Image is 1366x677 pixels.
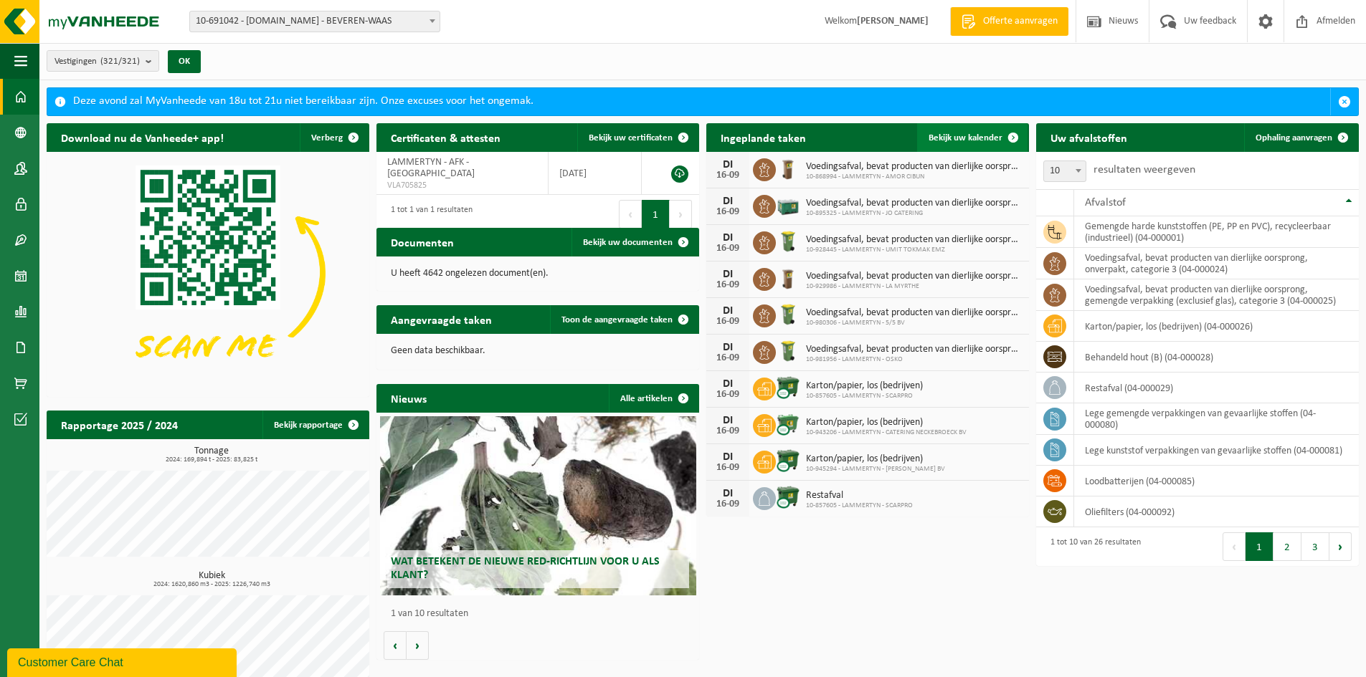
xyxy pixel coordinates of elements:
[806,490,913,501] span: Restafval
[713,196,742,207] div: DI
[1074,216,1359,248] td: gemengde harde kunststoffen (PE, PP en PVC), recycleerbaar (industrieel) (04-000001)
[776,229,800,254] img: WB-0140-HPE-GN-50
[54,51,140,72] span: Vestigingen
[776,485,800,509] img: WB-1100-CU
[1074,466,1359,496] td: loodbatterijen (04-000085)
[1074,403,1359,435] td: lege gemengde verpakkingen van gevaarlijke stoffen (04-000080)
[391,269,685,279] p: U heeft 4642 ongelezen document(en).
[47,152,369,394] img: Download de VHEPlus App
[1301,532,1329,561] button: 3
[713,342,742,353] div: DI
[583,238,673,247] span: Bekijk uw documenten
[1036,123,1142,151] h2: Uw afvalstoffen
[806,271,1022,282] span: Voedingsafval, bevat producten van dierlijke oorsprong, onverpakt, categorie 3
[47,50,159,72] button: Vestigingen(321/321)
[713,353,742,363] div: 16-09
[391,346,685,356] p: Geen data beschikbaar.
[54,456,369,464] span: 2024: 169,894 t - 2025: 83,825 t
[713,305,742,317] div: DI
[1074,248,1359,279] td: voedingsafval, bevat producten van dierlijke oorsprong, onverpakt, categorie 3 (04-000024)
[571,228,698,256] a: Bekijk uw documenten
[713,451,742,463] div: DI
[1074,496,1359,527] td: oliefilters (04-000092)
[387,180,537,191] span: VLA705825
[806,234,1022,246] span: Voedingsafval, bevat producten van dierlijke oorsprong, onverpakt, categorie 3
[1085,197,1126,208] span: Afvalstof
[713,378,742,390] div: DI
[311,133,343,143] span: Verberg
[806,282,1022,291] span: 10-929986 - LAMMERTYN - LA MYRTHE
[806,501,913,510] span: 10-857605 - LAMMERTYN - SCARPRO
[1074,311,1359,342] td: karton/papier, los (bedrijven) (04-000026)
[1256,133,1332,143] span: Ophaling aanvragen
[713,499,742,509] div: 16-09
[917,123,1028,152] a: Bekijk uw kalender
[376,123,515,151] h2: Certificaten & attesten
[713,390,742,400] div: 16-09
[168,50,201,73] button: OK
[806,173,1022,181] span: 10-868994 - LAMMERTYN - AMOR CIBUN
[713,317,742,327] div: 16-09
[806,319,1022,327] span: 10-980306 - LAMMERTYN - 5/5 BV
[262,410,368,439] a: Bekijk rapportage
[407,631,429,660] button: Volgende
[776,266,800,290] img: WB-0140-HPE-BN-01
[384,198,473,230] div: 1 tot 1 van 1 resultaten
[1074,342,1359,373] td: behandeld hout (B) (04-000028)
[609,384,698,413] a: Alle artikelen
[1246,532,1273,561] button: 1
[806,465,945,474] span: 10-945294 - LAMMERTYN - [PERSON_NAME] BV
[857,16,929,27] strong: [PERSON_NAME]
[776,193,800,217] img: PB-LB-0680-HPE-GN-01
[189,11,440,32] span: 10-691042 - LAMMERTYN.NET - BEVEREN-WAAS
[1043,160,1086,182] span: 10
[806,380,923,392] span: Karton/papier, los (bedrijven)
[391,556,660,581] span: Wat betekent de nieuwe RED-richtlijn voor u als klant?
[642,200,670,229] button: 1
[391,609,692,619] p: 1 van 10 resultaten
[300,123,368,152] button: Verberg
[713,232,742,244] div: DI
[806,198,1022,209] span: Voedingsafval, bevat producten van dierlijke oorsprong, onverpakt, categorie 3
[806,246,1022,254] span: 10-928445 - LAMMERTYN - UMIT TOKMAK EMZ
[776,375,800,400] img: WB-1100-CU
[713,426,742,436] div: 16-09
[387,157,475,179] span: LAMMERTYN - AFK - [GEOGRAPHIC_DATA]
[1273,532,1301,561] button: 2
[806,417,967,428] span: Karton/papier, los (bedrijven)
[713,463,742,473] div: 16-09
[190,11,440,32] span: 10-691042 - LAMMERTYN.NET - BEVEREN-WAAS
[47,123,238,151] h2: Download nu de Vanheede+ app!
[376,228,468,256] h2: Documenten
[577,123,698,152] a: Bekijk uw certificaten
[589,133,673,143] span: Bekijk uw certificaten
[1329,532,1352,561] button: Next
[776,156,800,181] img: WB-0140-HPE-BN-01
[1044,161,1086,181] span: 10
[806,428,967,437] span: 10-943206 - LAMMERTYN - CATERING NECKEBROECK BV
[929,133,1002,143] span: Bekijk uw kalender
[713,280,742,290] div: 16-09
[713,415,742,426] div: DI
[384,631,407,660] button: Vorige
[806,453,945,465] span: Karton/papier, los (bedrijven)
[1043,531,1141,562] div: 1 tot 10 van 26 resultaten
[54,581,369,588] span: 2024: 1620,860 m3 - 2025: 1226,740 m3
[806,161,1022,173] span: Voedingsafval, bevat producten van dierlijke oorsprong, onverpakt, categorie 3
[713,207,742,217] div: 16-09
[713,488,742,499] div: DI
[54,571,369,588] h3: Kubiek
[806,344,1022,355] span: Voedingsafval, bevat producten van dierlijke oorsprong, onverpakt, categorie 3
[1223,532,1246,561] button: Previous
[100,57,140,66] count: (321/321)
[380,416,696,595] a: Wat betekent de nieuwe RED-richtlijn voor u als klant?
[670,200,692,229] button: Next
[713,244,742,254] div: 16-09
[73,88,1330,115] div: Deze avond zal MyVanheede van 18u tot 21u niet bereikbaar zijn. Onze excuses voor het ongemak.
[980,14,1061,29] span: Offerte aanvragen
[47,410,192,438] h2: Rapportage 2025 / 2024
[713,171,742,181] div: 16-09
[776,412,800,436] img: WB-0660-CU
[376,305,506,333] h2: Aangevraagde taken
